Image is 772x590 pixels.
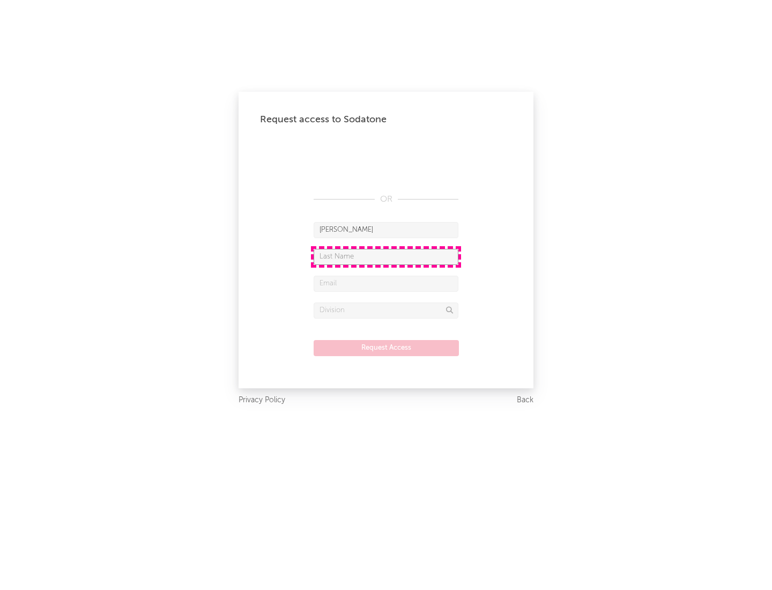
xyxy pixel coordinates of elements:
input: Email [314,276,458,292]
a: Privacy Policy [239,394,285,407]
div: Request access to Sodatone [260,113,512,126]
input: Division [314,303,458,319]
input: First Name [314,222,458,238]
button: Request Access [314,340,459,356]
div: OR [314,193,458,206]
input: Last Name [314,249,458,265]
a: Back [517,394,533,407]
